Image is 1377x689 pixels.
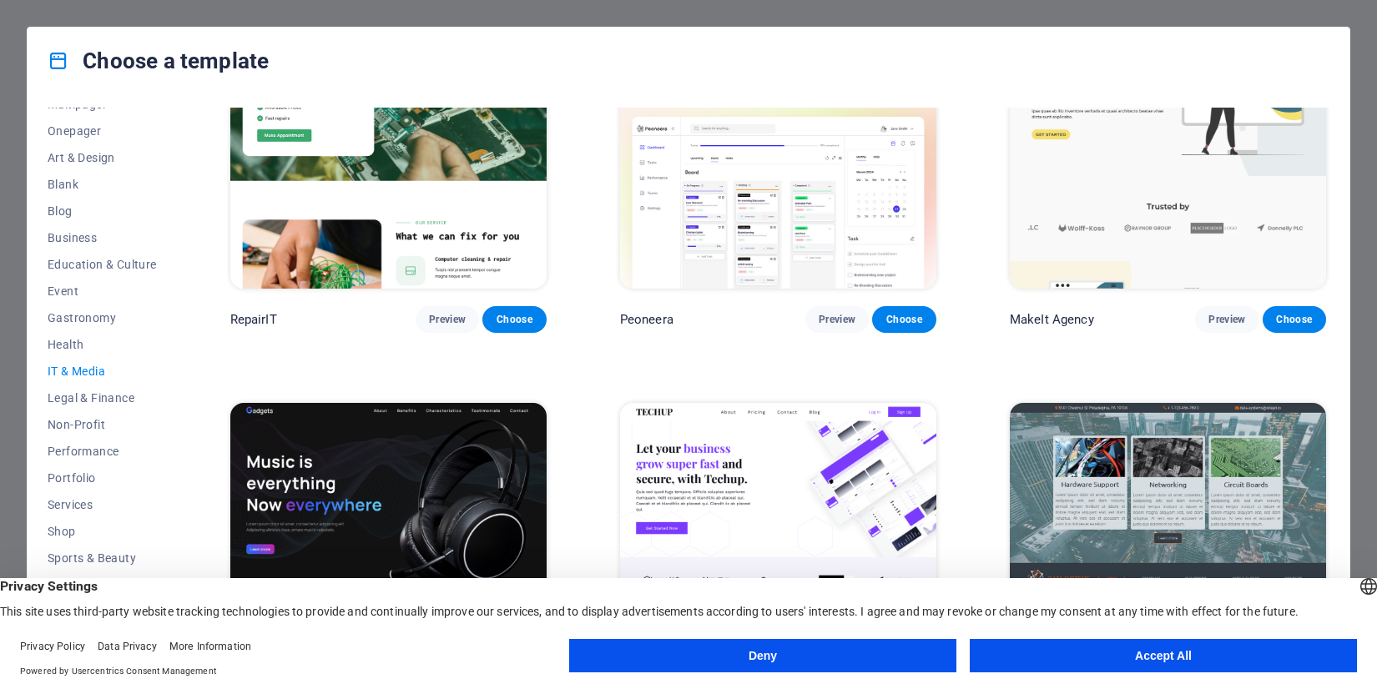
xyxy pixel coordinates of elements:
[48,48,269,74] h4: Choose a template
[48,465,157,491] button: Portfolio
[48,224,157,251] button: Business
[48,258,157,271] span: Education & Culture
[48,284,157,298] span: Event
[1010,311,1094,328] p: MakeIt Agency
[48,151,157,164] span: Art & Design
[48,178,157,191] span: Blank
[1195,306,1258,333] button: Preview
[230,311,277,328] p: RepairIT
[48,204,157,218] span: Blog
[48,171,157,198] button: Blank
[48,231,157,244] span: Business
[48,498,157,511] span: Services
[48,438,157,465] button: Performance
[48,365,157,378] span: IT & Media
[48,391,157,405] span: Legal & Finance
[48,471,157,485] span: Portfolio
[48,545,157,571] button: Sports & Beauty
[48,491,157,518] button: Services
[48,385,157,411] button: Legal & Finance
[48,251,157,278] button: Education & Culture
[48,358,157,385] button: IT & Media
[48,525,157,538] span: Shop
[496,313,532,326] span: Choose
[482,306,546,333] button: Choose
[48,144,157,171] button: Art & Design
[48,411,157,438] button: Non-Profit
[48,118,157,144] button: Onepager
[48,338,157,351] span: Health
[429,313,466,326] span: Preview
[1208,313,1245,326] span: Preview
[48,571,157,598] button: Trades
[48,551,157,565] span: Sports & Beauty
[620,311,673,328] p: Peoneera
[416,306,479,333] button: Preview
[48,445,157,458] span: Performance
[872,306,936,333] button: Choose
[48,418,157,431] span: Non-Profit
[48,304,157,331] button: Gastronomy
[885,313,922,326] span: Choose
[48,311,157,324] span: Gastronomy
[805,306,869,333] button: Preview
[48,198,157,224] button: Blog
[819,313,855,326] span: Preview
[48,278,157,304] button: Event
[48,331,157,358] button: Health
[48,518,157,545] button: Shop
[1263,306,1326,333] button: Choose
[1276,313,1313,326] span: Choose
[48,124,157,138] span: Onepager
